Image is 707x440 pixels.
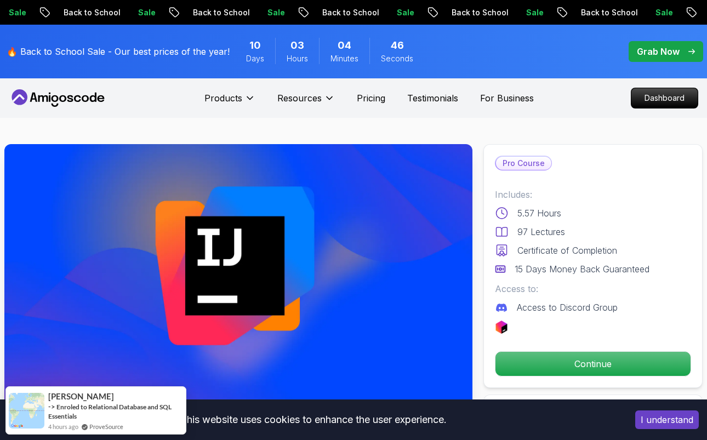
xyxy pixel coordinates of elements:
button: Resources [277,92,335,113]
a: ProveSource [89,422,123,431]
p: Pro Course [496,157,551,170]
span: Minutes [330,53,358,64]
p: Back to School [418,7,492,18]
span: [PERSON_NAME] [48,392,114,401]
a: Dashboard [631,88,698,108]
img: intellij-developer-guide_thumbnail [4,144,472,407]
button: Accept cookies [635,410,699,429]
span: 3 Hours [290,38,304,53]
span: 10 Days [249,38,261,53]
p: Sale [492,7,527,18]
p: Includes: [495,188,691,201]
p: Access to Discord Group [517,301,618,314]
p: 15 Days Money Back Guaranteed [515,262,649,276]
p: 5.57 Hours [517,207,561,220]
p: 97 Lectures [517,225,565,238]
span: 4 Minutes [338,38,351,53]
p: Products [204,92,242,105]
a: Enroled to Relational Database and SQL Essentials [48,403,172,420]
img: jetbrains logo [495,321,508,334]
p: Sale [233,7,269,18]
div: This website uses cookies to enhance the user experience. [8,408,619,432]
p: Resources [277,92,322,105]
span: Days [246,53,264,64]
a: For Business [480,92,534,105]
p: Dashboard [631,88,698,108]
a: Pricing [357,92,385,105]
p: Back to School [30,7,104,18]
p: Certificate of Completion [517,244,617,257]
span: Seconds [381,53,413,64]
span: 4 hours ago [48,422,78,431]
p: Sale [363,7,398,18]
p: Sale [622,7,657,18]
p: Grab Now [637,45,680,58]
p: Back to School [547,7,622,18]
img: provesource social proof notification image [9,393,44,428]
p: 🔥 Back to School Sale - Our best prices of the year! [7,45,230,58]
p: Back to School [159,7,233,18]
button: Continue [495,351,691,376]
span: 46 Seconds [391,38,404,53]
button: Products [204,92,255,113]
p: Continue [495,352,691,376]
span: -> [48,402,55,411]
p: Access to: [495,282,691,295]
span: Hours [287,53,308,64]
p: Back to School [288,7,363,18]
p: Sale [104,7,139,18]
a: Testimonials [407,92,458,105]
